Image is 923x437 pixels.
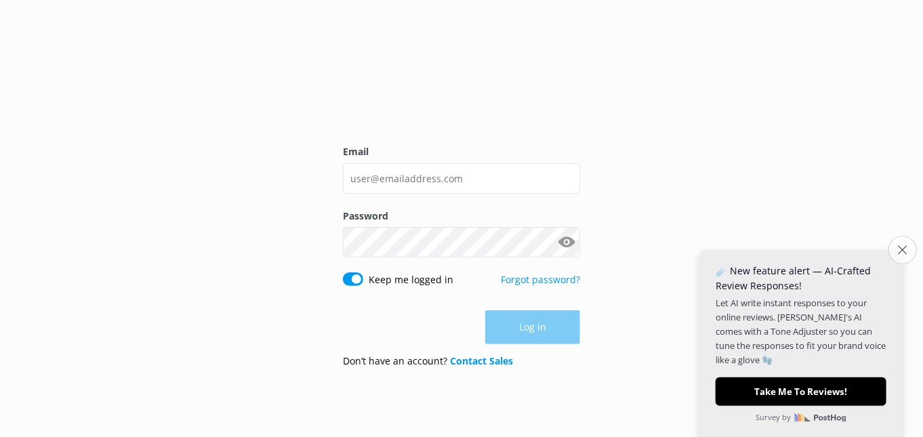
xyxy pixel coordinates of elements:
label: Email [343,144,580,159]
button: Show password [553,229,580,256]
a: Contact Sales [450,354,513,367]
label: Password [343,209,580,224]
p: Don’t have an account? [343,354,513,369]
a: Forgot password? [501,273,580,286]
label: Keep me logged in [369,272,453,287]
input: user@emailaddress.com [343,163,580,194]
